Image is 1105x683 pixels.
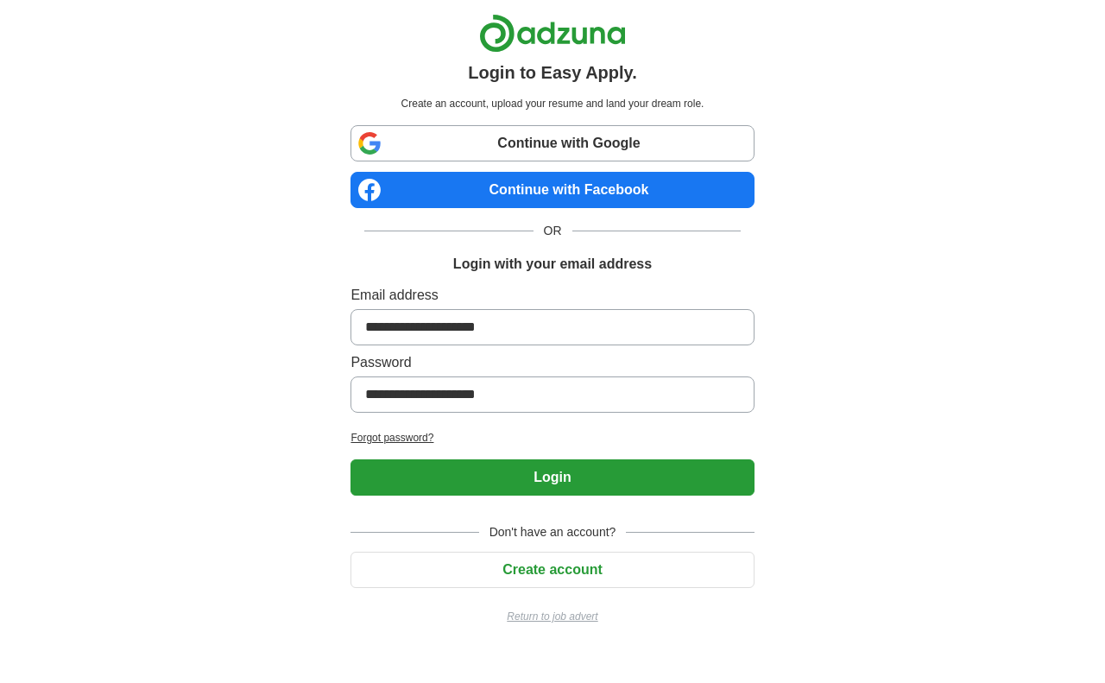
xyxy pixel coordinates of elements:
a: Create account [350,562,754,577]
h1: Login to Easy Apply. [468,60,637,85]
h1: Login with your email address [453,254,652,275]
span: OR [534,222,572,240]
span: Don't have an account? [479,523,627,541]
a: Forgot password? [350,430,754,446]
button: Login [350,459,754,496]
a: Continue with Google [350,125,754,161]
img: Adzuna logo [479,14,626,53]
p: Create an account, upload your resume and land your dream role. [354,96,750,111]
label: Password [350,352,754,373]
a: Continue with Facebook [350,172,754,208]
label: Email address [350,285,754,306]
button: Create account [350,552,754,588]
a: Return to job advert [350,609,754,624]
